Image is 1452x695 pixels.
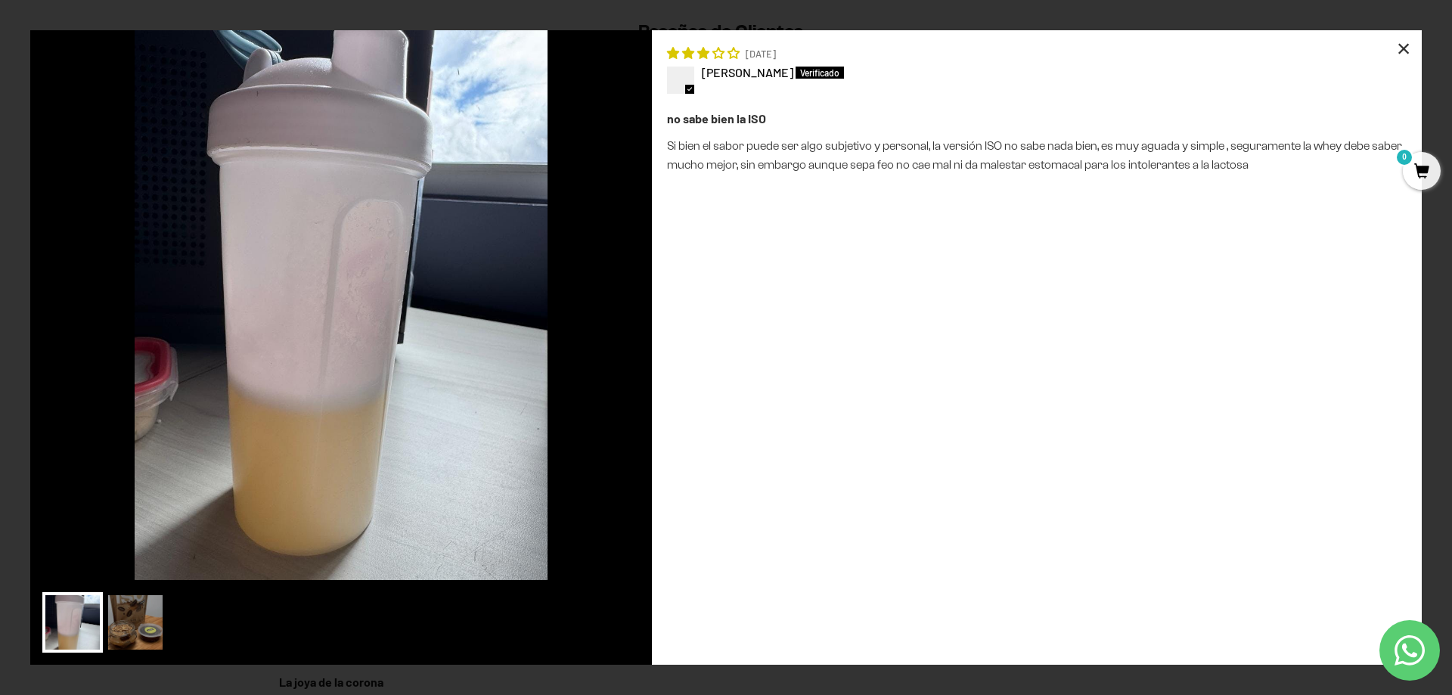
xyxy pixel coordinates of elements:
span: 3 star review [667,45,740,60]
mark: 0 [1395,148,1413,166]
span: [DATE] [746,48,776,60]
a: 0 [1403,164,1441,181]
img: User picture [105,592,166,653]
p: Si bien el sabor puede ser algo subjetivo y personal, la versión ISO no sabe nada bien, es muy ag... [667,136,1407,175]
span: [PERSON_NAME] [702,65,793,79]
div: no sabe bien la ISO [667,109,1407,129]
div: × [1385,30,1422,67]
img: 1757083618__whatsappimage2025-09-05at94437am__original.jpeg [30,30,652,580]
img: User picture [42,592,103,653]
